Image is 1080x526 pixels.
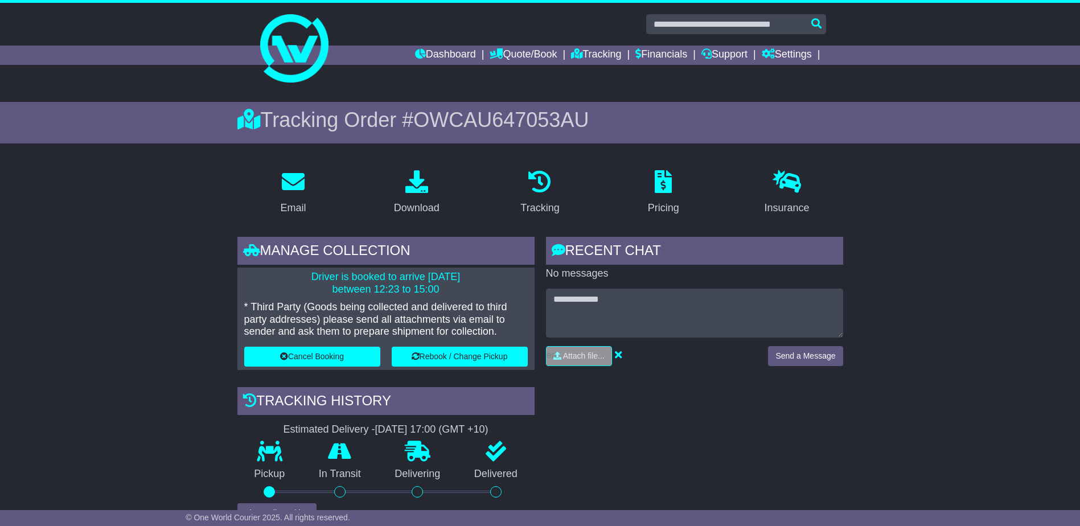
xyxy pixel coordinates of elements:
[237,424,535,436] div: Estimated Delivery -
[520,200,559,216] div: Tracking
[237,468,302,480] p: Pickup
[635,46,687,65] a: Financials
[513,166,566,220] a: Tracking
[237,503,317,523] button: View Full Tracking
[244,301,528,338] p: * Third Party (Goods being collected and delivered to third party addresses) please send all atta...
[413,108,589,131] span: OWCAU647053AU
[546,237,843,268] div: RECENT CHAT
[186,513,350,522] span: © One World Courier 2025. All rights reserved.
[757,166,817,220] a: Insurance
[244,347,380,367] button: Cancel Booking
[244,271,528,295] p: Driver is booked to arrive [DATE] between 12:23 to 15:00
[762,46,812,65] a: Settings
[273,166,313,220] a: Email
[394,200,440,216] div: Download
[457,468,535,480] p: Delivered
[415,46,476,65] a: Dashboard
[765,200,810,216] div: Insurance
[237,387,535,418] div: Tracking history
[571,46,621,65] a: Tracking
[648,200,679,216] div: Pricing
[378,468,458,480] p: Delivering
[701,46,748,65] a: Support
[237,237,535,268] div: Manage collection
[375,424,488,436] div: [DATE] 17:00 (GMT +10)
[768,346,843,366] button: Send a Message
[237,108,843,132] div: Tracking Order #
[392,347,528,367] button: Rebook / Change Pickup
[640,166,687,220] a: Pricing
[546,268,843,280] p: No messages
[302,468,378,480] p: In Transit
[387,166,447,220] a: Download
[280,200,306,216] div: Email
[490,46,557,65] a: Quote/Book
